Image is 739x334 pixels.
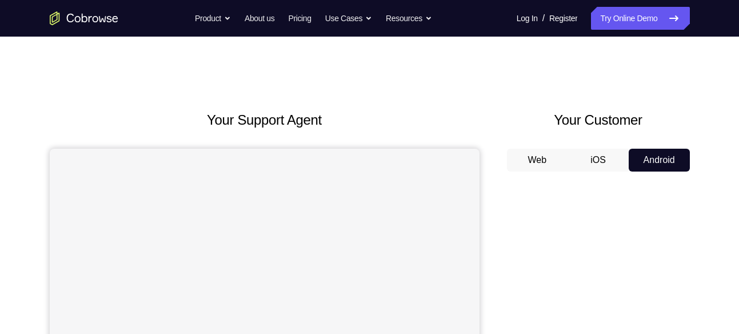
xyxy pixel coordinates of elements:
a: Register [549,7,577,30]
h2: Your Customer [507,110,690,130]
button: Use Cases [325,7,372,30]
a: Log In [517,7,538,30]
a: About us [245,7,274,30]
button: Web [507,149,568,172]
span: / [542,11,545,25]
h2: Your Support Agent [50,110,480,130]
button: Resources [386,7,432,30]
a: Pricing [288,7,311,30]
button: Product [195,7,231,30]
button: iOS [568,149,629,172]
a: Try Online Demo [591,7,689,30]
button: Android [629,149,690,172]
a: Go to the home page [50,11,118,25]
